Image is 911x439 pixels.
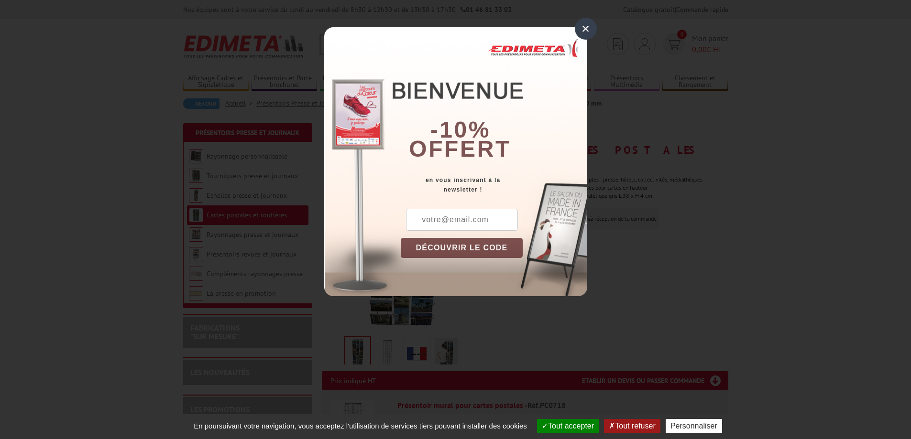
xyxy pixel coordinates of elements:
input: votre@email.com [406,209,518,231]
button: Tout accepter [537,419,599,433]
button: DÉCOUVRIR LE CODE [401,238,523,258]
font: offert [409,136,511,161]
span: En poursuivant votre navigation, vous acceptez l'utilisation de services tiers pouvant installer ... [189,422,532,430]
div: × [575,18,597,40]
button: Tout refuser [604,419,660,433]
button: Personnaliser (fenêtre modale) [666,419,722,433]
div: en vous inscrivant à la newsletter ! [401,175,587,194]
b: -10% [430,117,491,142]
